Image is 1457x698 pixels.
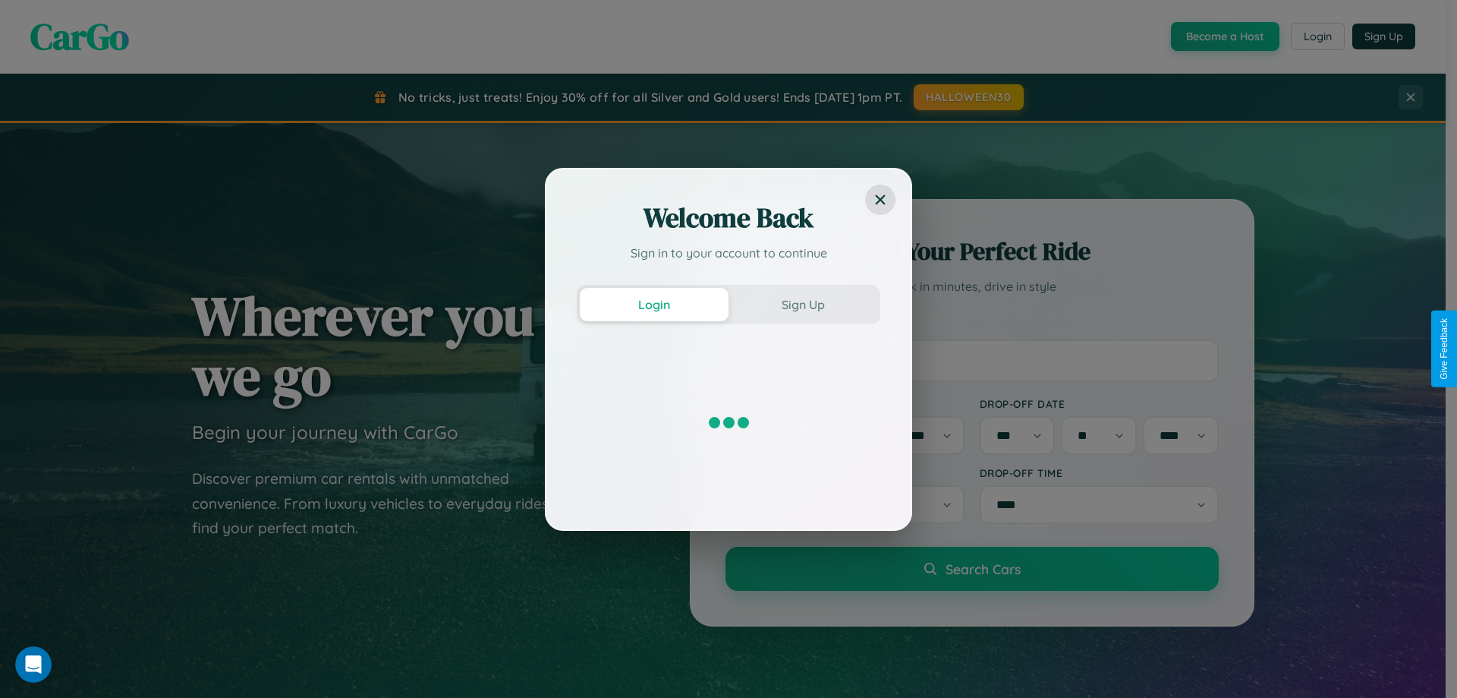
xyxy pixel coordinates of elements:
p: Sign in to your account to continue [577,244,880,262]
h2: Welcome Back [577,200,880,236]
button: Sign Up [728,288,877,321]
button: Login [580,288,728,321]
div: Give Feedback [1439,318,1449,380]
iframe: Intercom live chat [15,646,52,683]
